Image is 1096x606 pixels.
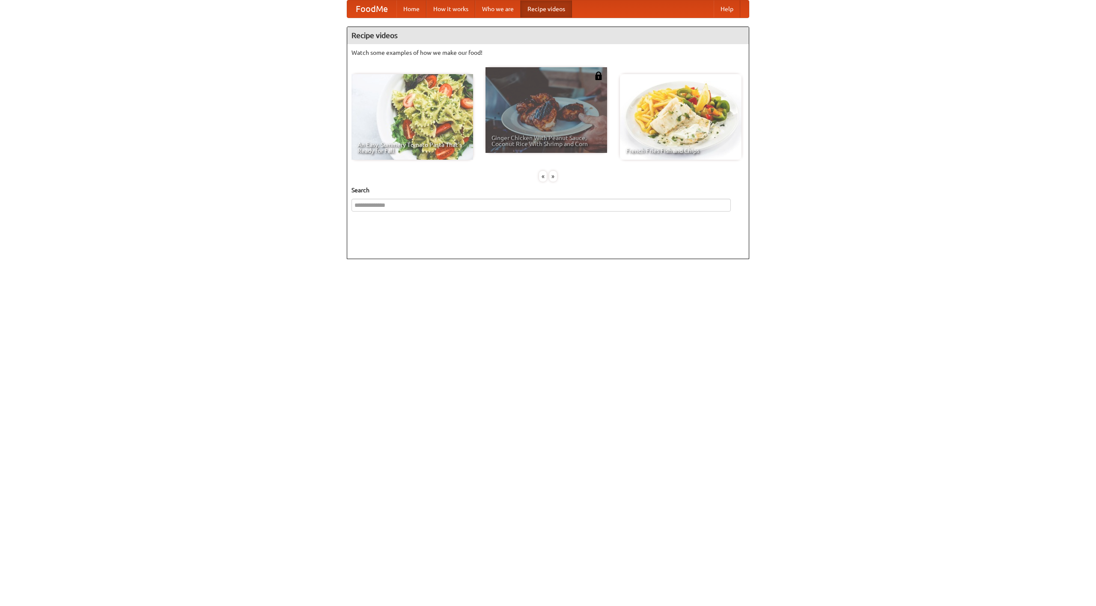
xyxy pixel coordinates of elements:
[626,148,736,154] span: French Fries Fish and Chips
[714,0,740,18] a: Help
[594,72,603,80] img: 483408.png
[539,171,547,182] div: «
[347,0,396,18] a: FoodMe
[351,186,745,194] h5: Search
[426,0,475,18] a: How it works
[357,142,467,154] span: An Easy, Summery Tomato Pasta That's Ready for Fall
[549,171,557,182] div: »
[347,27,749,44] h4: Recipe videos
[521,0,572,18] a: Recipe videos
[351,48,745,57] p: Watch some examples of how we make our food!
[396,0,426,18] a: Home
[475,0,521,18] a: Who we are
[351,74,473,160] a: An Easy, Summery Tomato Pasta That's Ready for Fall
[620,74,742,160] a: French Fries Fish and Chips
